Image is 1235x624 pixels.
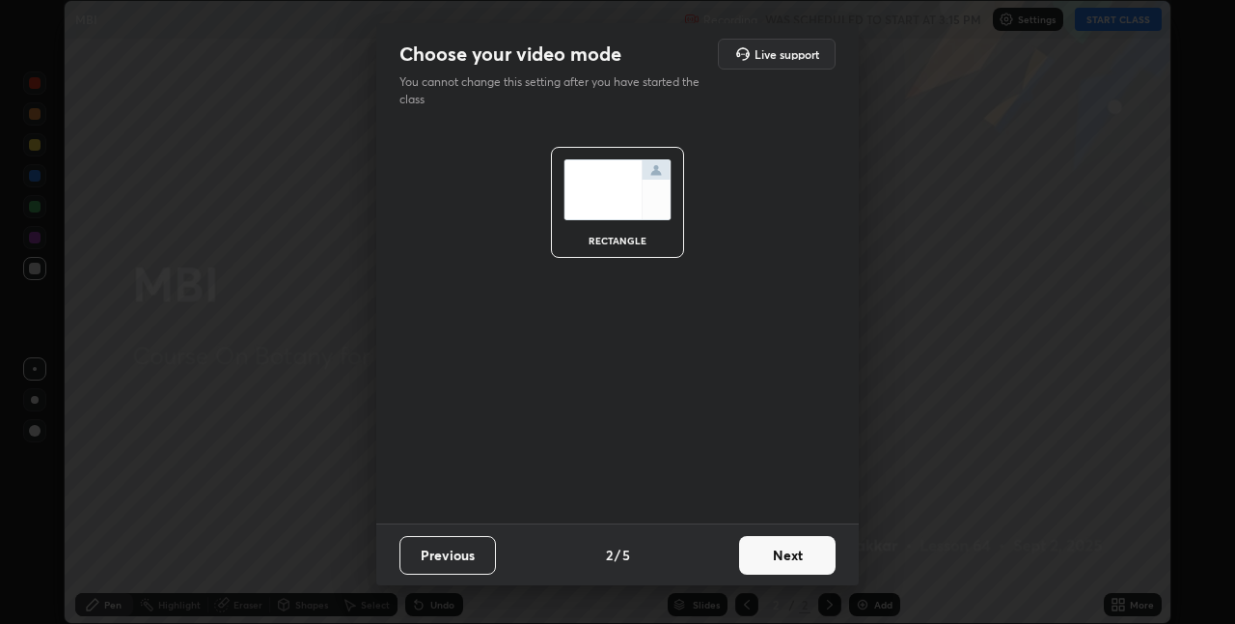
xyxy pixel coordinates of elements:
h4: 2 [606,545,613,565]
button: Next [739,536,836,575]
h5: Live support [755,48,819,60]
button: Previous [399,536,496,575]
img: normalScreenIcon.ae25ed63.svg [563,159,672,220]
div: rectangle [579,236,656,245]
h4: / [615,545,620,565]
h4: 5 [622,545,630,565]
h2: Choose your video mode [399,42,621,67]
p: You cannot change this setting after you have started the class [399,73,712,108]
